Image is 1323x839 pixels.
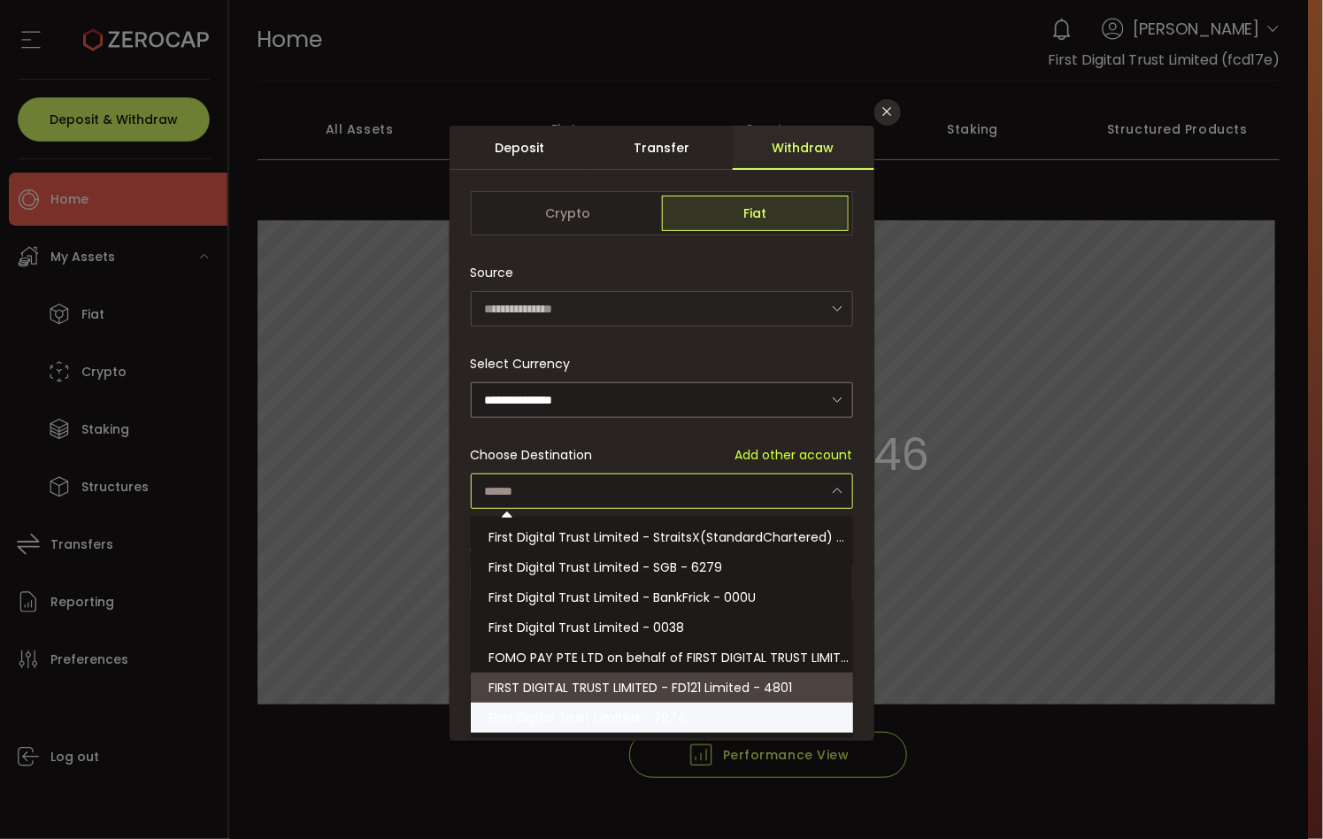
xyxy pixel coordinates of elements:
[471,446,593,465] span: Choose Destination
[450,126,591,170] div: Deposit
[471,255,514,290] span: Source
[662,196,849,231] span: Fiat
[488,528,876,546] span: First Digital Trust Limited - StraitsX(StandardChartered) - 3329
[735,446,853,465] span: Add other account
[471,355,581,373] label: Select Currency
[488,619,684,636] span: First Digital Trust Limited - 0038
[488,709,686,727] span: First Digital Trust Limited - 7974
[488,649,973,666] span: FOMO PAY PTE LTD on behalf of FIRST DIGITAL TRUST LIMITED - FomoPay - 0546
[874,99,901,126] button: Close
[1235,754,1323,839] iframe: Chat Widget
[475,196,662,231] span: Crypto
[488,589,756,606] span: First Digital Trust Limited - BankFrick - 000U
[591,126,733,170] div: Transfer
[733,126,874,170] div: Withdraw
[450,126,874,741] div: dialog
[488,679,792,697] span: FIRST DIGITAL TRUST LIMITED - FD121 Limited - 4801
[488,558,722,576] span: First Digital Trust Limited - SGB - 6279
